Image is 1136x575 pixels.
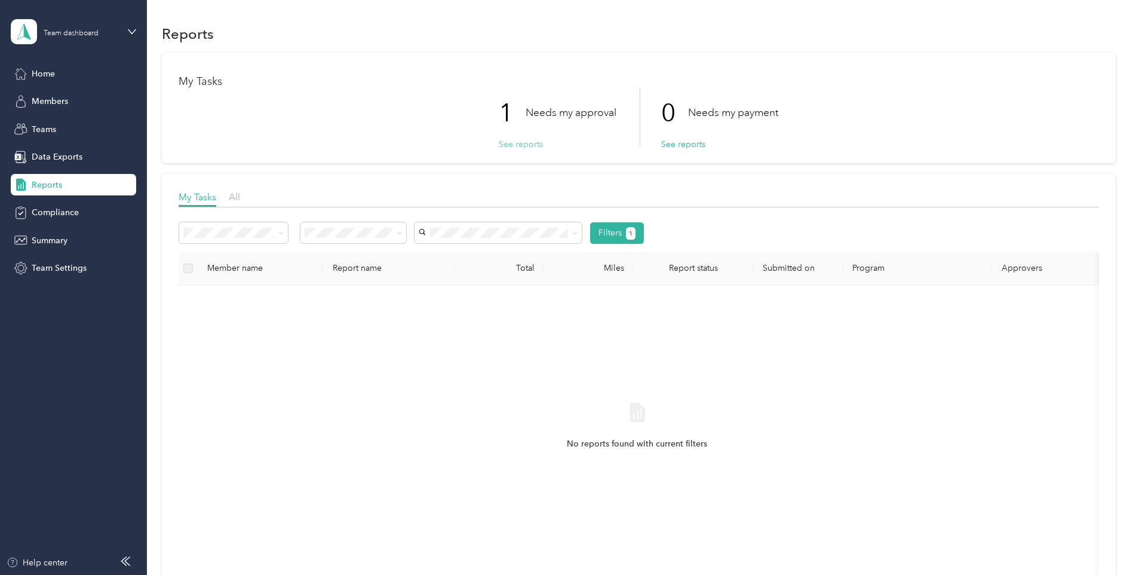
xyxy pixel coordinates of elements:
[567,438,707,451] span: No reports found with current filters
[198,252,323,285] th: Member name
[526,105,616,120] p: Needs my approval
[32,262,87,274] span: Team Settings
[992,252,1112,285] th: Approvers
[554,263,624,273] div: Miles
[753,252,843,285] th: Submitted on
[32,123,56,136] span: Teams
[32,206,79,219] span: Compliance
[1069,508,1136,575] iframe: Everlance-gr Chat Button Frame
[499,138,543,151] button: See reports
[661,88,688,138] p: 0
[179,75,1099,88] h1: My Tasks
[32,179,62,191] span: Reports
[590,222,644,244] button: Filters1
[323,252,455,285] th: Report name
[464,263,535,273] div: Total
[162,27,214,40] h1: Reports
[643,263,744,273] span: Report status
[44,30,99,37] div: Team dashboard
[688,105,778,120] p: Needs my payment
[32,68,55,80] span: Home
[843,252,992,285] th: Program
[229,191,240,203] span: All
[32,151,82,163] span: Data Exports
[179,191,216,203] span: My Tasks
[207,263,314,273] div: Member name
[626,227,636,240] button: 1
[32,234,67,247] span: Summary
[661,138,705,151] button: See reports
[629,228,633,239] span: 1
[7,556,67,569] button: Help center
[32,95,68,108] span: Members
[499,88,526,138] p: 1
